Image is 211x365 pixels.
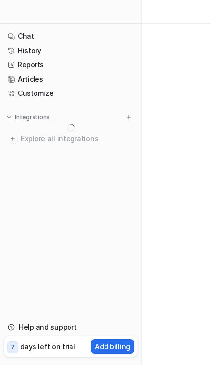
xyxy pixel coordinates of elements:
[15,113,50,121] p: Integrations
[125,114,132,121] img: menu_add.svg
[6,114,13,121] img: expand menu
[4,30,138,43] a: Chat
[4,72,138,86] a: Articles
[8,134,18,144] img: explore all integrations
[95,341,130,352] p: Add billing
[21,131,134,147] span: Explore all integrations
[4,87,138,100] a: Customize
[4,58,138,72] a: Reports
[20,341,75,352] p: days left on trial
[4,44,138,58] a: History
[91,339,134,354] button: Add billing
[4,112,53,122] button: Integrations
[11,343,15,352] p: 7
[4,320,138,334] a: Help and support
[4,132,138,146] a: Explore all integrations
